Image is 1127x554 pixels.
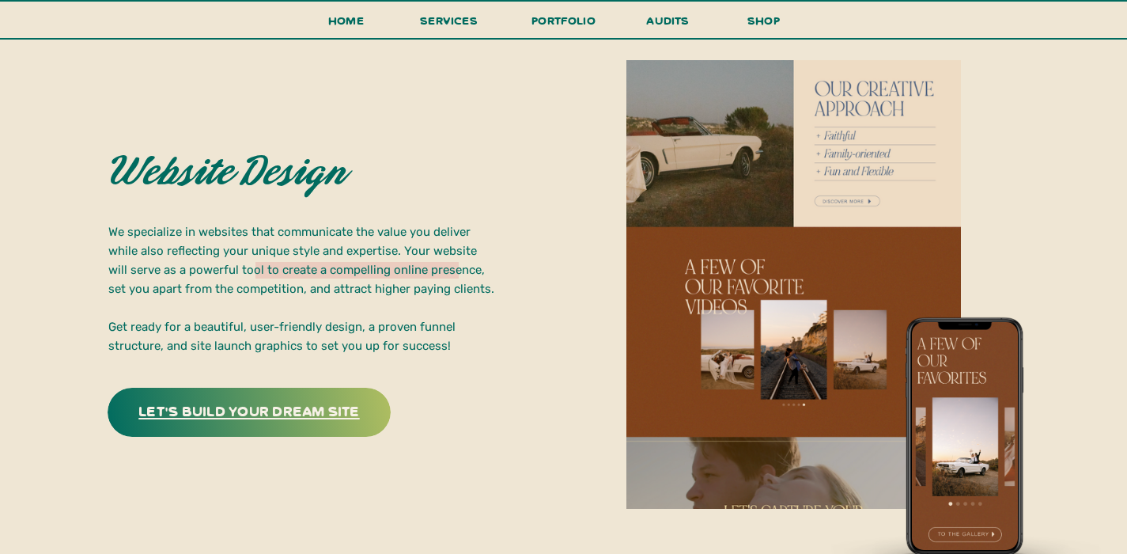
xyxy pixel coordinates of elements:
[645,10,692,38] a: audits
[322,10,371,40] a: Home
[109,153,397,196] h2: Website Design
[527,10,601,40] a: portfolio
[420,13,478,28] span: services
[416,10,482,40] a: services
[126,398,373,423] a: let's build your dream site
[108,222,495,352] p: We specialize in websites that communicate the value you deliver while also reflecting your uniqu...
[726,10,802,38] a: shop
